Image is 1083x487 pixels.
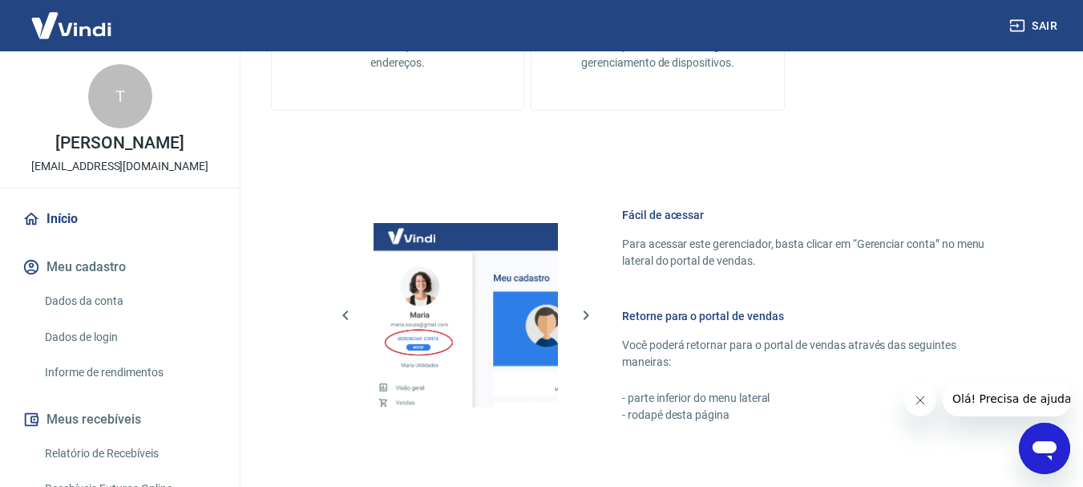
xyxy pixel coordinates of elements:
a: Relatório de Recebíveis [38,437,220,470]
button: Meu cadastro [19,250,220,285]
img: Vindi [19,1,123,50]
div: T [88,64,152,128]
iframe: Botão para abrir a janela de mensagens [1019,423,1070,474]
p: [EMAIL_ADDRESS][DOMAIN_NAME] [31,158,208,175]
img: Imagem da dashboard mostrando o botão de gerenciar conta na sidebar no lado esquerdo [374,223,558,408]
span: Olá! Precisa de ajuda? [10,11,135,24]
a: Dados da conta [38,285,220,318]
a: Início [19,201,220,237]
button: Sair [1006,11,1064,41]
button: Meus recebíveis [19,402,220,437]
h6: Fácil de acessar [622,207,1006,223]
p: - rodapé desta página [622,407,1006,424]
a: Informe de rendimentos [38,356,220,389]
p: - parte inferior do menu lateral [622,390,1006,407]
p: Para acessar este gerenciador, basta clicar em “Gerenciar conta” no menu lateral do portal de ven... [622,236,1006,270]
iframe: Fechar mensagem [904,384,936,416]
h6: Retorne para o portal de vendas [622,308,1006,324]
iframe: Mensagem da empresa [943,381,1070,416]
a: Dados de login [38,321,220,354]
p: Você poderá retornar para o portal de vendas através das seguintes maneiras: [622,337,1006,371]
p: [PERSON_NAME] [55,135,184,152]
